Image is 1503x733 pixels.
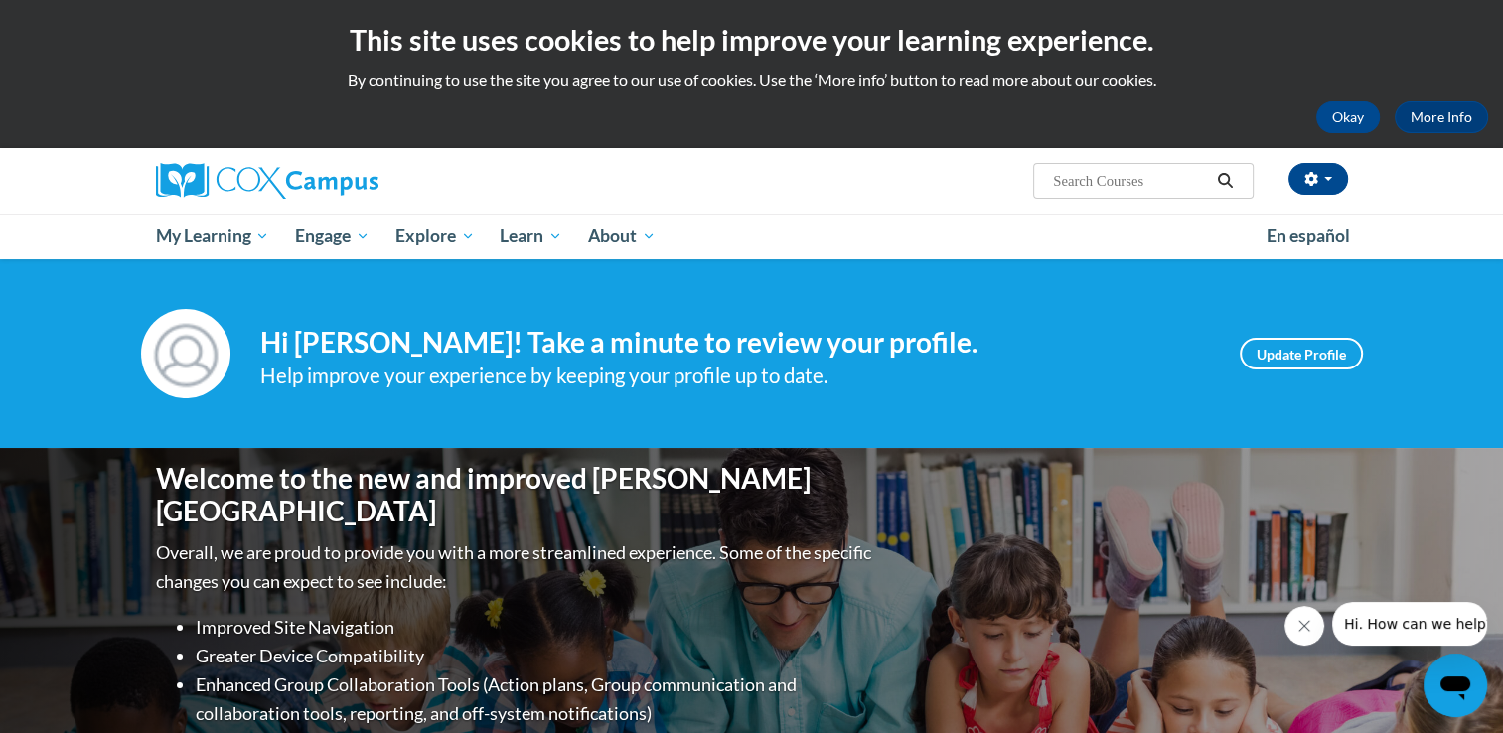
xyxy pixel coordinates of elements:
img: Cox Campus [156,163,378,199]
a: About [575,214,669,259]
li: Greater Device Compatibility [196,642,876,670]
button: Search [1210,169,1240,193]
a: My Learning [143,214,283,259]
button: Account Settings [1288,163,1348,195]
a: Cox Campus [156,163,533,199]
li: Improved Site Navigation [196,613,876,642]
iframe: Message from company [1332,602,1487,646]
iframe: Close message [1284,606,1324,646]
p: Overall, we are proud to provide you with a more streamlined experience. Some of the specific cha... [156,538,876,596]
span: About [588,224,656,248]
span: Hi. How can we help? [12,14,161,30]
div: Help improve your experience by keeping your profile up to date. [260,360,1210,392]
span: My Learning [155,224,269,248]
p: By continuing to use the site you agree to our use of cookies. Use the ‘More info’ button to read... [15,70,1488,91]
a: More Info [1395,101,1488,133]
button: Okay [1316,101,1380,133]
span: Learn [500,224,562,248]
a: Update Profile [1240,338,1363,369]
a: Explore [382,214,488,259]
a: Learn [487,214,575,259]
li: Enhanced Group Collaboration Tools (Action plans, Group communication and collaboration tools, re... [196,670,876,728]
a: Engage [282,214,382,259]
h2: This site uses cookies to help improve your learning experience. [15,20,1488,60]
a: En español [1254,216,1363,257]
img: Profile Image [141,309,230,398]
span: En español [1267,225,1350,246]
div: Main menu [126,214,1378,259]
span: Engage [295,224,370,248]
h4: Hi [PERSON_NAME]! Take a minute to review your profile. [260,326,1210,360]
h1: Welcome to the new and improved [PERSON_NAME][GEOGRAPHIC_DATA] [156,462,876,528]
input: Search Courses [1051,169,1210,193]
iframe: Button to launch messaging window [1424,654,1487,717]
span: Explore [395,224,475,248]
